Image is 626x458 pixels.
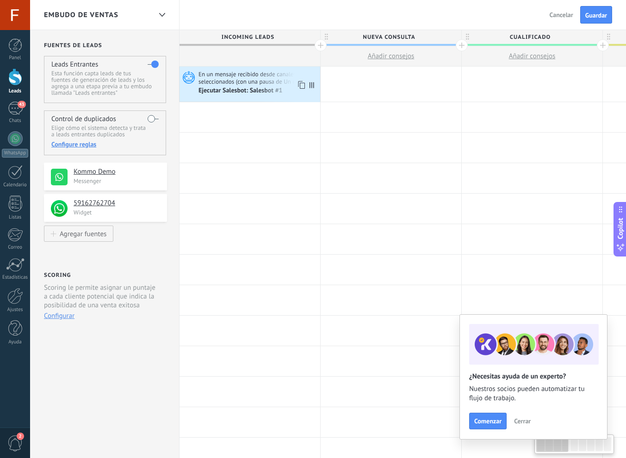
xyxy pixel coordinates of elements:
[368,52,415,61] span: Añadir consejos
[44,11,118,19] span: Embudo de ventas
[514,418,531,424] span: Cerrar
[550,11,573,19] span: Cancelar
[469,385,598,403] span: Nuestros socios pueden automatizar tu flujo de trabajo.
[2,55,29,61] div: Panel
[60,230,106,238] div: Agregar fuentes
[616,218,625,239] span: Copilot
[462,46,602,66] button: Añadir consejos
[2,275,29,281] div: Estadísticas
[44,283,159,310] p: Scoring le permite asignar un puntaje a cada cliente potencial que indica la posibilidad de una v...
[74,177,161,185] p: Messenger
[180,30,316,44] span: Incoming leads
[585,12,607,18] span: Guardar
[2,214,29,220] div: Listas
[474,418,502,424] span: Comenzar
[510,414,535,428] button: Cerrar
[51,140,158,148] div: Configure reglas
[2,88,29,94] div: Leads
[51,115,116,123] h4: Control de duplicados
[44,311,74,320] button: Configurar
[17,433,24,440] span: 2
[51,70,158,96] p: Esta función capta leads de tus fuentes de generación de leads y los agrega a una etapa previa a ...
[198,70,318,85] span: En un mensaje recibido desde canales seleccionados (con una pausa de Un día)
[462,30,602,44] div: Cualificado
[154,6,170,24] div: Embudo de ventas
[462,30,598,44] span: Cualificado
[469,372,598,381] h2: ¿Necesitas ayuda de un experto?
[51,200,68,217] img: logo_min.png
[44,272,71,279] h2: Scoring
[44,42,167,49] h2: Fuentes de leads
[74,199,160,208] h4: 59162762704
[180,30,320,44] div: Incoming leads
[321,46,461,66] button: Añadir consejos
[44,226,113,242] button: Agregar fuentes
[74,208,161,216] p: Widget
[51,125,158,138] p: Elige cómo el sistema detecta y trata a leads entrantes duplicados
[2,307,29,313] div: Ajustes
[546,8,577,22] button: Cancelar
[2,182,29,188] div: Calendario
[198,87,284,95] div: Ejecutar Salesbot: Salesbot #1
[2,149,28,158] div: WhatsApp
[321,30,457,44] span: Nueva consulta
[2,118,29,124] div: Chats
[18,101,25,108] span: 43
[2,244,29,250] div: Correo
[580,6,612,24] button: Guardar
[51,60,98,69] h4: Leads Entrantes
[469,413,507,429] button: Comenzar
[2,339,29,345] div: Ayuda
[509,52,556,61] span: Añadir consejos
[74,167,160,177] h4: Kommo Demo
[321,30,461,44] div: Nueva consulta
